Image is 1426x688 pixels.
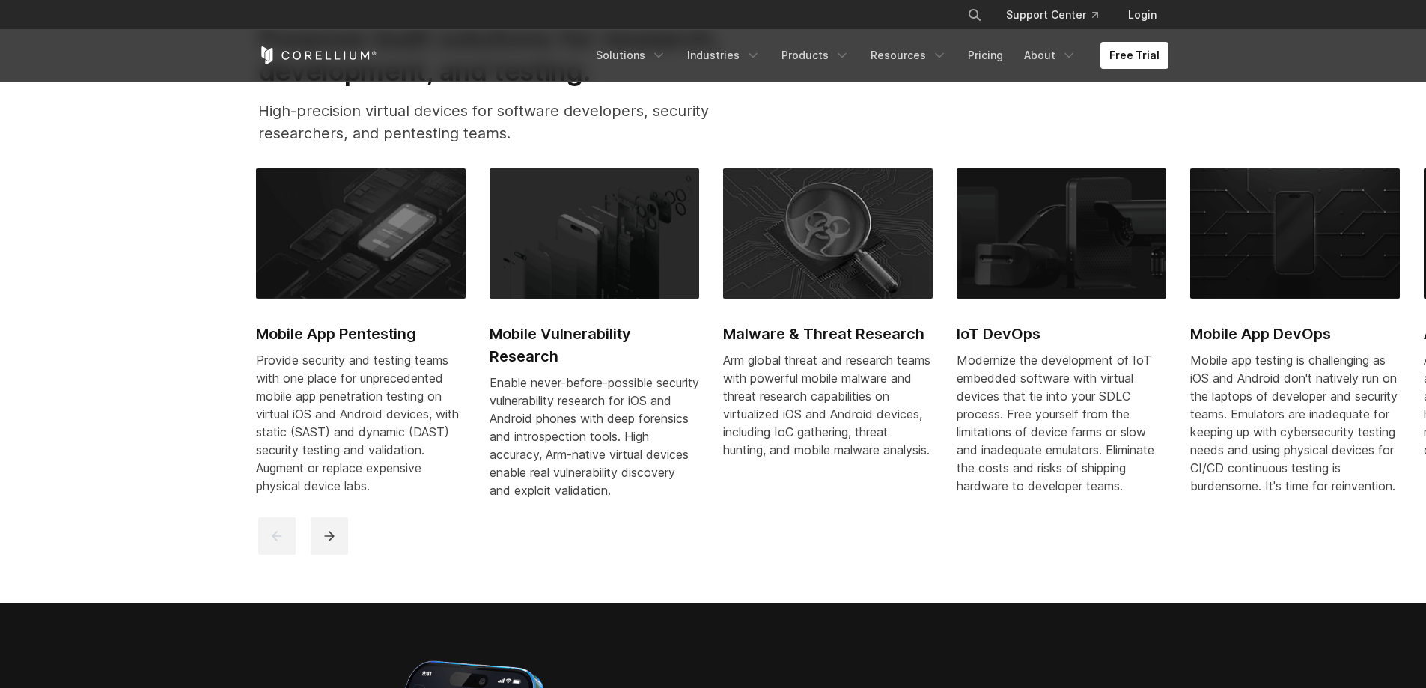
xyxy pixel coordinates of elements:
[587,42,675,69] a: Solutions
[957,168,1166,299] img: IoT DevOps
[1100,42,1168,69] a: Free Trial
[256,351,466,495] div: Provide security and testing teams with one place for unprecedented mobile app penetration testin...
[957,168,1166,513] a: IoT DevOps IoT DevOps Modernize the development of IoT embedded software with virtual devices tha...
[723,351,933,459] div: Arm global threat and research teams with powerful mobile malware and threat research capabilitie...
[587,42,1168,69] div: Navigation Menu
[723,323,933,345] h2: Malware & Threat Research
[957,351,1166,495] div: Modernize the development of IoT embedded software with virtual devices that tie into your SDLC p...
[862,42,956,69] a: Resources
[994,1,1110,28] a: Support Center
[1190,351,1400,495] div: Mobile app testing is challenging as iOS and Android don't natively run on the laptops of develop...
[1190,323,1400,345] h2: Mobile App DevOps
[490,168,699,517] a: Mobile Vulnerability Research Mobile Vulnerability Research Enable never-before-possible security...
[949,1,1168,28] div: Navigation Menu
[961,1,988,28] button: Search
[723,168,933,299] img: Malware & Threat Research
[490,374,699,499] div: Enable never-before-possible security vulnerability research for iOS and Android phones with deep...
[1015,42,1085,69] a: About
[957,323,1166,345] h2: IoT DevOps
[959,42,1012,69] a: Pricing
[256,168,466,513] a: Mobile App Pentesting Mobile App Pentesting Provide security and testing teams with one place for...
[258,517,296,555] button: previous
[258,46,377,64] a: Corellium Home
[1190,168,1400,299] img: Mobile App DevOps
[490,323,699,368] h2: Mobile Vulnerability Research
[723,168,933,477] a: Malware & Threat Research Malware & Threat Research Arm global threat and research teams with pow...
[311,517,348,555] button: next
[258,100,769,144] p: High-precision virtual devices for software developers, security researchers, and pentesting teams.
[490,168,699,299] img: Mobile Vulnerability Research
[256,323,466,345] h2: Mobile App Pentesting
[678,42,770,69] a: Industries
[256,168,466,299] img: Mobile App Pentesting
[773,42,859,69] a: Products
[1116,1,1168,28] a: Login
